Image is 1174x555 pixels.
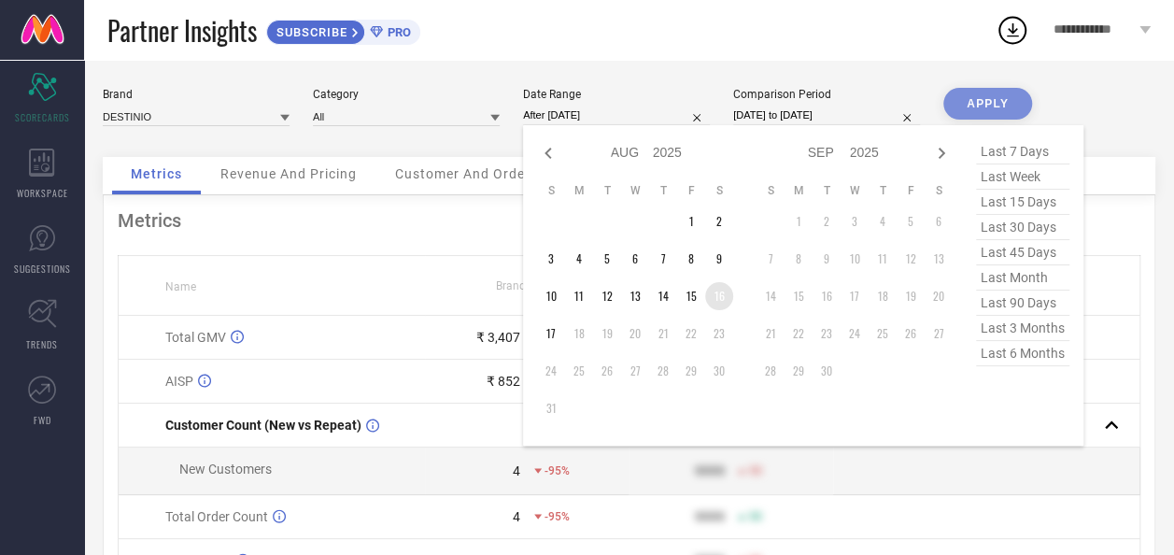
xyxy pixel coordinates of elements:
[813,357,841,385] td: Tue Sep 30 2025
[523,106,710,125] input: Select date range
[757,282,785,310] td: Sun Sep 14 2025
[757,245,785,273] td: Sun Sep 07 2025
[897,282,925,310] td: Fri Sep 19 2025
[593,357,621,385] td: Tue Aug 26 2025
[897,183,925,198] th: Friday
[705,245,733,273] td: Sat Aug 09 2025
[976,240,1069,265] span: last 45 days
[14,262,71,276] span: SUGGESTIONS
[34,413,51,427] span: FWD
[757,320,785,348] td: Sun Sep 21 2025
[496,279,558,292] span: Brand Value
[677,282,705,310] td: Fri Aug 15 2025
[649,320,677,348] td: Thu Aug 21 2025
[17,186,68,200] span: WORKSPACE
[266,15,420,45] a: SUBSCRIBEPRO
[869,207,897,235] td: Thu Sep 04 2025
[976,139,1069,164] span: last 7 days
[165,280,196,293] span: Name
[841,183,869,198] th: Wednesday
[694,463,724,478] div: 9999
[785,245,813,273] td: Mon Sep 08 2025
[649,245,677,273] td: Thu Aug 07 2025
[107,11,257,50] span: Partner Insights
[103,88,290,101] div: Brand
[925,320,953,348] td: Sat Sep 27 2025
[733,106,920,125] input: Select comparison period
[785,183,813,198] th: Monday
[757,183,785,198] th: Sunday
[179,462,272,477] span: New Customers
[545,464,570,477] span: -95%
[677,183,705,198] th: Friday
[677,245,705,273] td: Fri Aug 08 2025
[649,183,677,198] th: Thursday
[26,337,58,351] span: TRENDS
[925,245,953,273] td: Sat Sep 13 2025
[395,166,538,181] span: Customer And Orders
[897,207,925,235] td: Fri Sep 05 2025
[565,183,593,198] th: Monday
[976,164,1069,190] span: last week
[165,509,268,524] span: Total Order Count
[841,282,869,310] td: Wed Sep 17 2025
[593,183,621,198] th: Tuesday
[733,88,920,101] div: Comparison Period
[165,374,193,389] span: AISP
[976,265,1069,291] span: last month
[813,183,841,198] th: Tuesday
[757,357,785,385] td: Sun Sep 28 2025
[841,207,869,235] td: Wed Sep 03 2025
[220,166,357,181] span: Revenue And Pricing
[537,282,565,310] td: Sun Aug 10 2025
[523,88,710,101] div: Date Range
[267,25,352,39] span: SUBSCRIBE
[545,510,570,523] span: -95%
[705,320,733,348] td: Sat Aug 23 2025
[897,320,925,348] td: Fri Sep 26 2025
[565,282,593,310] td: Mon Aug 11 2025
[513,509,520,524] div: 4
[677,357,705,385] td: Fri Aug 29 2025
[694,509,724,524] div: 9999
[748,510,761,523] span: 50
[565,320,593,348] td: Mon Aug 18 2025
[897,245,925,273] td: Fri Sep 12 2025
[649,282,677,310] td: Thu Aug 14 2025
[705,282,733,310] td: Sat Aug 16 2025
[621,183,649,198] th: Wednesday
[487,374,520,389] div: ₹ 852
[476,330,520,345] div: ₹ 3,407
[976,215,1069,240] span: last 30 days
[785,282,813,310] td: Mon Sep 15 2025
[621,320,649,348] td: Wed Aug 20 2025
[513,463,520,478] div: 4
[621,357,649,385] td: Wed Aug 27 2025
[785,320,813,348] td: Mon Sep 22 2025
[976,190,1069,215] span: last 15 days
[869,282,897,310] td: Thu Sep 18 2025
[131,166,182,181] span: Metrics
[813,282,841,310] td: Tue Sep 16 2025
[813,245,841,273] td: Tue Sep 09 2025
[925,183,953,198] th: Saturday
[925,207,953,235] td: Sat Sep 06 2025
[813,320,841,348] td: Tue Sep 23 2025
[976,316,1069,341] span: last 3 months
[621,245,649,273] td: Wed Aug 06 2025
[565,357,593,385] td: Mon Aug 25 2025
[165,330,226,345] span: Total GMV
[705,357,733,385] td: Sat Aug 30 2025
[537,320,565,348] td: Sun Aug 17 2025
[785,207,813,235] td: Mon Sep 01 2025
[537,394,565,422] td: Sun Aug 31 2025
[313,88,500,101] div: Category
[677,207,705,235] td: Fri Aug 01 2025
[869,320,897,348] td: Thu Sep 25 2025
[383,25,411,39] span: PRO
[565,245,593,273] td: Mon Aug 04 2025
[537,183,565,198] th: Sunday
[165,418,361,433] span: Customer Count (New vs Repeat)
[705,183,733,198] th: Saturday
[537,357,565,385] td: Sun Aug 24 2025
